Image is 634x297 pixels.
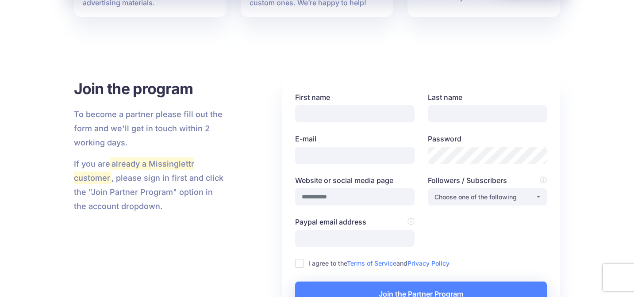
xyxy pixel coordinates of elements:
label: I agree to the and [308,258,450,268]
p: To become a partner please fill out the form and we'll get in touch within 2 working days. [74,107,227,150]
div: Choose one of the following [434,192,535,202]
label: First name [295,92,415,103]
button: Choose one of the following [428,188,547,206]
label: Followers / Subscribers [428,175,547,186]
h3: Join the program [74,79,227,99]
label: Password [428,133,547,144]
label: Last name [428,92,547,103]
label: Website or social media page [295,175,415,186]
a: Privacy Policy [407,259,450,267]
label: Paypal email address [295,217,415,227]
label: E-mail [295,133,415,144]
a: Terms of Service [347,259,396,267]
